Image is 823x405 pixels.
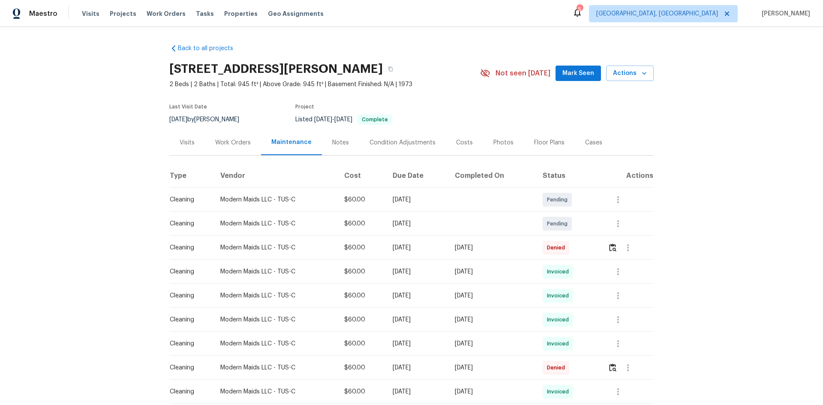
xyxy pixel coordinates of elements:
div: $60.00 [344,315,379,324]
span: Complete [358,117,391,122]
span: Invoiced [547,267,572,276]
span: Pending [547,219,571,228]
div: Maintenance [271,138,312,147]
span: Mark Seen [562,68,594,79]
div: [DATE] [393,243,441,252]
div: $60.00 [344,267,379,276]
div: [DATE] [455,387,529,396]
div: Cleaning [170,387,207,396]
th: Due Date [386,164,448,188]
span: Maestro [29,9,57,18]
span: [DATE] [334,117,352,123]
div: $60.00 [344,339,379,348]
div: Cleaning [170,267,207,276]
span: Denied [547,243,568,252]
div: $60.00 [344,291,379,300]
span: Listed [295,117,392,123]
div: Work Orders [215,138,251,147]
div: [DATE] [455,339,529,348]
div: Costs [456,138,473,147]
span: Actions [613,68,647,79]
div: 5 [577,5,583,14]
div: Modern Maids LLC - TUS-C [220,339,330,348]
th: Type [169,164,213,188]
div: $60.00 [344,363,379,372]
div: [DATE] [393,315,441,324]
span: Work Orders [147,9,186,18]
span: Visits [82,9,99,18]
span: Invoiced [547,291,572,300]
img: Review Icon [609,363,616,372]
span: [GEOGRAPHIC_DATA], [GEOGRAPHIC_DATA] [596,9,718,18]
div: Photos [493,138,514,147]
span: [PERSON_NAME] [758,9,810,18]
div: Modern Maids LLC - TUS-C [220,243,330,252]
span: Invoiced [547,387,572,396]
button: Review Icon [608,237,618,258]
button: Review Icon [608,357,618,378]
div: [DATE] [393,363,441,372]
div: Cleaning [170,315,207,324]
span: Last Visit Date [169,104,207,109]
div: Floor Plans [534,138,565,147]
div: Modern Maids LLC - TUS-C [220,363,330,372]
div: $60.00 [344,243,379,252]
th: Vendor [213,164,337,188]
div: [DATE] [393,219,441,228]
span: - [314,117,352,123]
th: Cost [337,164,386,188]
button: Mark Seen [556,66,601,81]
h2: [STREET_ADDRESS][PERSON_NAME] [169,65,383,73]
th: Status [536,164,601,188]
div: Cleaning [170,291,207,300]
button: Actions [606,66,654,81]
span: [DATE] [169,117,187,123]
span: Invoiced [547,339,572,348]
div: $60.00 [344,387,379,396]
div: Modern Maids LLC - TUS-C [220,315,330,324]
div: [DATE] [393,387,441,396]
span: Tasks [196,11,214,17]
div: [DATE] [393,195,441,204]
div: Cleaning [170,195,207,204]
div: Cleaning [170,243,207,252]
div: $60.00 [344,195,379,204]
div: Cases [585,138,602,147]
span: [DATE] [314,117,332,123]
span: Not seen [DATE] [496,69,550,78]
div: Condition Adjustments [369,138,436,147]
div: Notes [332,138,349,147]
div: Cleaning [170,363,207,372]
div: [DATE] [393,291,441,300]
th: Completed On [448,164,536,188]
div: Cleaning [170,339,207,348]
div: [DATE] [393,267,441,276]
div: Modern Maids LLC - TUS-C [220,291,330,300]
div: [DATE] [455,243,529,252]
div: [DATE] [455,291,529,300]
span: Projects [110,9,136,18]
a: Back to all projects [169,44,252,53]
div: Cleaning [170,219,207,228]
div: Modern Maids LLC - TUS-C [220,387,330,396]
div: $60.00 [344,219,379,228]
div: by [PERSON_NAME] [169,114,249,125]
span: Pending [547,195,571,204]
span: Geo Assignments [268,9,324,18]
span: 2 Beds | 2 Baths | Total: 945 ft² | Above Grade: 945 ft² | Basement Finished: N/A | 1973 [169,80,480,89]
div: Visits [180,138,195,147]
th: Actions [601,164,654,188]
div: Modern Maids LLC - TUS-C [220,219,330,228]
div: [DATE] [455,315,529,324]
div: [DATE] [455,363,529,372]
div: Modern Maids LLC - TUS-C [220,267,330,276]
div: Modern Maids LLC - TUS-C [220,195,330,204]
div: [DATE] [393,339,441,348]
div: [DATE] [455,267,529,276]
button: Copy Address [383,61,398,77]
img: Review Icon [609,243,616,252]
span: Denied [547,363,568,372]
span: Properties [224,9,258,18]
span: Project [295,104,314,109]
span: Invoiced [547,315,572,324]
